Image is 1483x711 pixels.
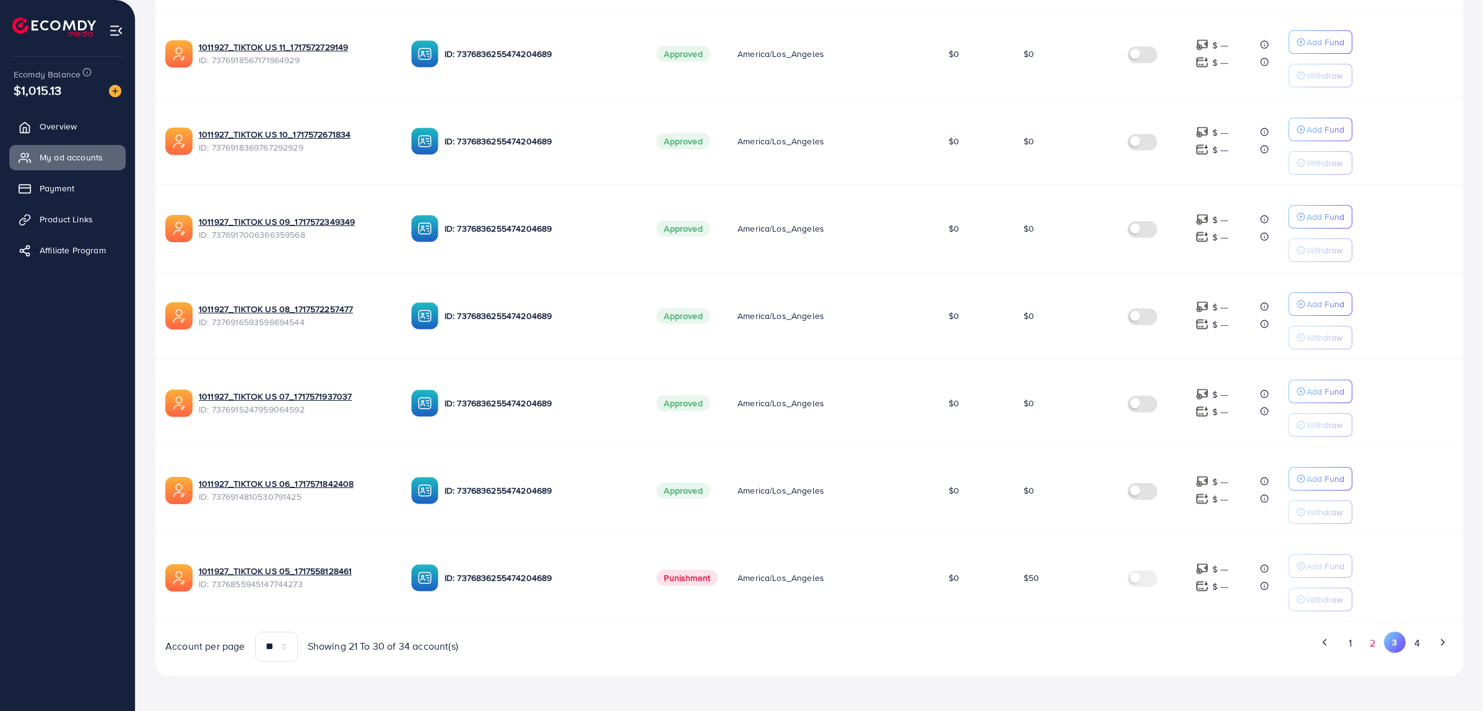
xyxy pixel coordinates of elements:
[737,484,824,497] span: America/Los_Angeles
[308,639,458,653] span: Showing 21 To 30 of 34 account(s)
[199,41,348,53] a: 1011927_TIKTOK US 11_1717572729149
[199,141,391,154] span: ID: 7376918369767292929
[737,222,824,235] span: America/Los_Angeles
[445,570,637,585] p: ID: 7376836255474204689
[445,308,637,323] p: ID: 7376836255474204689
[411,564,438,591] img: ic-ba-acc.ded83a64.svg
[1212,492,1228,507] p: $ ---
[9,176,126,201] a: Payment
[737,48,824,60] span: America/Los_Angeles
[656,570,718,586] span: Punishment
[1196,143,1209,156] img: top-up amount
[199,478,391,503] div: <span class='underline'>1011927_TIKTOK US 06_1717571842408</span></br>7376914810530791425
[1289,118,1352,141] button: Add Fund
[40,244,106,256] span: Affiliate Program
[1289,554,1352,578] button: Add Fund
[199,578,391,590] span: ID: 7376855945147744273
[165,40,193,68] img: ic-ads-acc.e4c84228.svg
[1289,500,1352,524] button: Withdraw
[165,564,193,591] img: ic-ads-acc.e4c84228.svg
[199,491,391,503] span: ID: 7376914810530791425
[656,308,710,324] span: Approved
[1289,292,1352,316] button: Add Fund
[1212,474,1228,489] p: $ ---
[445,483,637,498] p: ID: 7376836255474204689
[1196,405,1209,418] img: top-up amount
[949,48,959,60] span: $0
[737,397,824,409] span: America/Los_Angeles
[1212,55,1228,70] p: $ ---
[1307,243,1342,258] p: Withdraw
[1196,475,1209,488] img: top-up amount
[12,17,96,37] a: logo
[1024,572,1039,584] span: $50
[737,572,824,584] span: America/Los_Angeles
[40,120,77,133] span: Overview
[1406,632,1428,655] button: Go to page 4
[949,484,959,497] span: $0
[1362,632,1384,655] button: Go to page 2
[1196,580,1209,593] img: top-up amount
[199,390,352,403] a: 1011927_TIKTOK US 07_1717571937037
[656,482,710,499] span: Approved
[14,81,61,99] span: $1,015.13
[199,128,391,154] div: <span class='underline'>1011927_TIKTOK US 10_1717572671834</span></br>7376918369767292929
[199,565,352,577] a: 1011927_TIKTOK US 05_1717558128461
[411,40,438,68] img: ic-ba-acc.ded83a64.svg
[40,213,93,225] span: Product Links
[411,477,438,504] img: ic-ba-acc.ded83a64.svg
[1307,471,1344,486] p: Add Fund
[1339,632,1361,655] button: Go to page 1
[949,397,959,409] span: $0
[411,302,438,329] img: ic-ba-acc.ded83a64.svg
[199,216,391,241] div: <span class='underline'>1011927_TIKTOK US 09_1717572349349</span></br>7376917006366359568
[1307,122,1344,137] p: Add Fund
[949,572,959,584] span: $0
[199,128,350,141] a: 1011927_TIKTOK US 10_1717572671834
[1212,317,1228,332] p: $ ---
[737,135,824,147] span: America/Los_Angeles
[1307,297,1344,312] p: Add Fund
[1212,230,1228,245] p: $ ---
[1212,125,1228,140] p: $ ---
[1307,592,1342,607] p: Withdraw
[109,24,123,38] img: menu
[199,216,355,228] a: 1011927_TIKTOK US 09_1717572349349
[445,221,637,236] p: ID: 7376836255474204689
[199,229,391,241] span: ID: 7376917006366359568
[445,134,637,149] p: ID: 7376836255474204689
[1196,388,1209,401] img: top-up amount
[1024,135,1034,147] span: $0
[165,128,193,155] img: ic-ads-acc.e4c84228.svg
[1289,380,1352,403] button: Add Fund
[445,396,637,411] p: ID: 7376836255474204689
[40,182,74,194] span: Payment
[1024,484,1034,497] span: $0
[199,565,391,590] div: <span class='underline'>1011927_TIKTOK US 05_1717558128461</span></br>7376855945147744273
[656,46,710,62] span: Approved
[1314,632,1336,653] button: Go to previous page
[1289,326,1352,349] button: Withdraw
[1289,413,1352,437] button: Withdraw
[1212,142,1228,157] p: $ ---
[199,316,391,328] span: ID: 7376916593596694544
[109,85,121,97] img: image
[1196,492,1209,505] img: top-up amount
[9,207,126,232] a: Product Links
[1307,559,1344,574] p: Add Fund
[199,303,391,328] div: <span class='underline'>1011927_TIKTOK US 08_1717572257477</span></br>7376916593596694544
[1432,632,1453,653] button: Go to next page
[1289,30,1352,54] button: Add Fund
[949,222,959,235] span: $0
[9,145,126,170] a: My ad accounts
[1196,562,1209,575] img: top-up amount
[1307,35,1344,50] p: Add Fund
[1384,632,1406,653] button: Go to page 3
[199,41,391,66] div: <span class='underline'>1011927_TIKTOK US 11_1717572729149</span></br>7376918567171964929
[656,395,710,411] span: Approved
[1307,330,1342,345] p: Withdraw
[1212,562,1228,577] p: $ ---
[1307,209,1344,224] p: Add Fund
[1289,238,1352,262] button: Withdraw
[199,478,354,490] a: 1011927_TIKTOK US 06_1717571842408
